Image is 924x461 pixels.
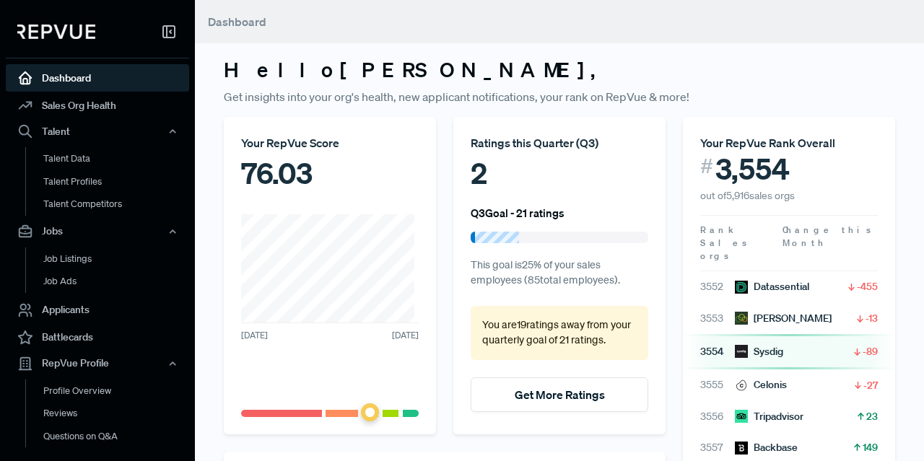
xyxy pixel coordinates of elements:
[25,425,209,448] a: Questions on Q&A
[863,344,878,359] span: -89
[735,379,748,392] img: Celonis
[700,237,749,262] span: Sales orgs
[392,329,419,342] span: [DATE]
[700,409,735,424] span: 3556
[735,344,783,359] div: Sysdig
[700,344,735,359] span: 3554
[25,147,209,170] a: Talent Data
[471,152,648,195] div: 2
[471,134,648,152] div: Ratings this Quarter ( Q3 )
[857,279,878,294] span: -455
[224,58,895,82] h3: Hello [PERSON_NAME] ,
[241,329,268,342] span: [DATE]
[735,409,803,424] div: Tripadvisor
[6,64,189,92] a: Dashboard
[866,311,878,325] span: -13
[25,170,209,193] a: Talent Profiles
[6,297,189,324] a: Applicants
[6,324,189,351] a: Battlecards
[735,410,748,423] img: Tripadvisor
[25,402,209,425] a: Reviews
[863,440,878,455] span: 149
[25,193,209,216] a: Talent Competitors
[700,440,735,455] span: 3557
[700,189,795,202] span: out of 5,916 sales orgs
[863,378,878,392] span: -27
[25,270,209,293] a: Job Ads
[735,440,798,455] div: Backbase
[471,206,565,219] h6: Q3 Goal - 21 ratings
[700,152,713,181] span: #
[700,136,835,150] span: Your RepVue Rank Overall
[17,25,95,39] img: RepVue
[735,312,748,325] img: Jefferson Frank
[25,247,209,271] a: Job Listings
[471,377,648,412] button: Get More Ratings
[866,409,878,423] span: 23
[6,92,189,119] a: Sales Org Health
[241,152,419,195] div: 76.03
[6,119,189,144] button: Talent
[6,351,189,376] button: RepVue Profile
[735,377,787,392] div: Celonis
[208,14,266,29] span: Dashboard
[783,224,873,249] span: Change this Month
[735,279,809,294] div: Datassential
[6,219,189,244] button: Jobs
[735,281,748,294] img: Datassential
[700,279,735,294] span: 3552
[224,88,895,105] p: Get insights into your org's health, new applicant notifications, your rank on RepVue & more!
[735,442,748,455] img: Backbase
[25,379,209,403] a: Profile Overview
[471,258,648,289] p: This goal is 25 % of your sales employees ( 85 total employees).
[241,134,419,152] div: Your RepVue Score
[700,224,735,237] span: Rank
[735,345,748,358] img: Sysdig
[715,152,790,186] span: 3,554
[735,311,832,326] div: [PERSON_NAME]
[482,317,637,348] p: You are 19 ratings away from your quarterly goal of 21 ratings .
[700,311,735,326] span: 3553
[700,377,735,392] span: 3555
